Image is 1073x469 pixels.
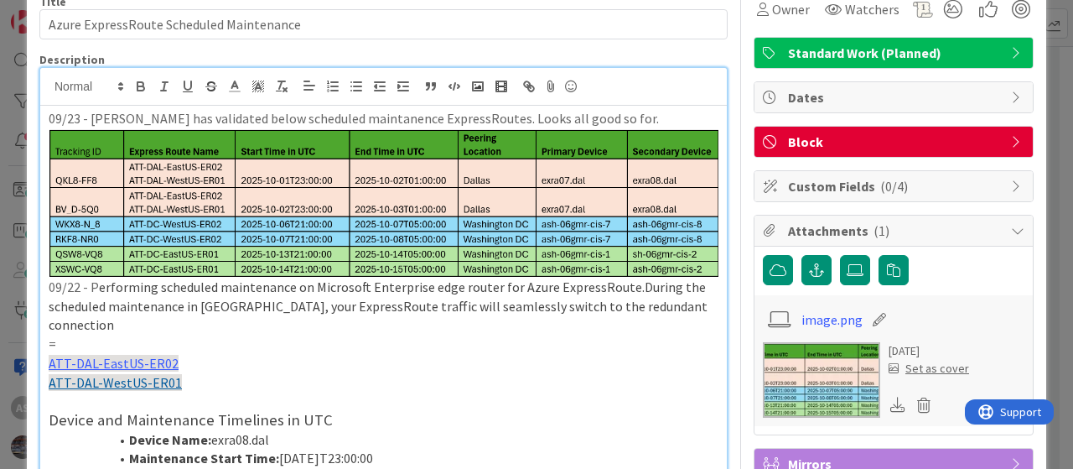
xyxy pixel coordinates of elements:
[39,52,105,67] span: Description
[873,222,889,239] span: ( 1 )
[49,374,182,391] a: ATT-DAL-WestUS-ER01
[801,310,863,330] a: image.png
[129,450,279,466] strong: Maintenance Start Time:
[788,43,1003,63] span: Standard Work (Planned)
[788,221,1003,241] span: Attachments
[788,87,1003,107] span: Dates
[788,176,1003,196] span: Custom Fields
[69,430,718,450] li: exra08.dal
[49,335,718,354] p: =
[129,431,211,448] strong: Device Name:
[49,128,718,278] img: image.png
[49,410,333,430] span: Device and Maintenance Timelines in UTC
[49,109,718,128] p: 09/23 - [PERSON_NAME] has validated below scheduled maintanence ExpressRoutes. Looks all good so ...
[788,132,1003,152] span: Block
[880,178,908,195] span: ( 0/4 )
[49,128,718,335] p: 09/22 - P
[39,9,728,39] input: type card name here...
[35,3,76,23] span: Support
[889,342,969,360] div: [DATE]
[889,360,969,378] div: Set as cover
[69,449,718,468] li: [DATE]T23:00:00
[49,279,710,333] span: erforming scheduled maintenance on Microsoft Enterprise edge router for Azure ExpressRoute.During...
[49,355,179,372] a: ATT-DAL-EastUS-ER02
[889,394,907,416] div: Download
